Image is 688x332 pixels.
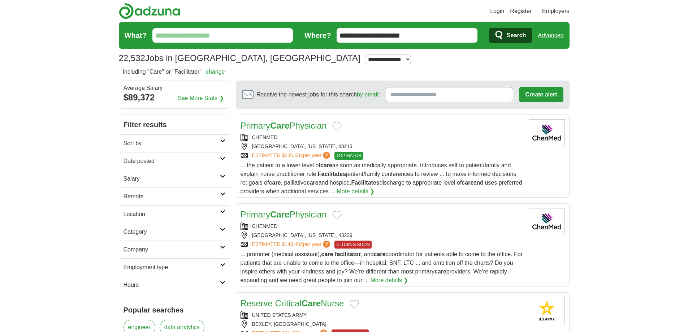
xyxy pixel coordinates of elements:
strong: Care [270,210,289,219]
label: Where? [304,30,331,41]
a: Employment type [119,258,230,276]
strong: Care [270,121,289,130]
a: More details ❯ [371,276,408,285]
strong: care [321,251,333,257]
h2: Filter results [119,115,230,134]
a: UNITED STATES ARMY [252,312,307,318]
a: Advanced [538,28,563,43]
h2: Hours [124,281,220,289]
label: What? [125,30,147,41]
img: Adzuna logo [119,3,180,19]
h2: Location [124,210,220,219]
div: Average Salary [124,85,225,91]
a: Hours [119,276,230,294]
h2: Company [124,245,220,254]
a: Sort by [119,134,230,152]
h2: including "Care" or "Facilitator" [123,68,225,76]
span: 22,532 [119,52,145,65]
span: $236,604 [282,152,303,158]
div: $89,372 [124,91,225,104]
h2: Category [124,228,220,236]
img: ChenMed logo [529,208,565,235]
button: Add to favorite jobs [350,300,359,309]
img: ChenMed logo [529,119,565,146]
span: CLOSING SOON [334,241,372,249]
a: Company [119,241,230,258]
h1: Jobs in [GEOGRAPHIC_DATA], [GEOGRAPHIC_DATA] [119,53,360,63]
h2: Employment type [124,263,220,272]
h2: Salary [124,174,220,183]
a: Category [119,223,230,241]
h2: Sort by [124,139,220,148]
a: PrimaryCarePhysician [241,210,327,219]
strong: facilitator [335,251,361,257]
strong: Facilitates [318,171,346,177]
h2: Date posted [124,157,220,165]
span: ? [323,152,330,159]
strong: care [462,180,473,186]
a: ESTIMATED:$148,402per year? [252,241,332,249]
a: Date posted [119,152,230,170]
a: Reserve CriticalCareNurse [241,298,344,308]
a: Register [510,7,532,16]
span: ? [323,241,330,248]
span: ... the patient to a lower level of as soon as medically appropriate. Introduces self to patient/... [241,162,522,194]
span: Search [507,28,526,43]
button: Add to favorite jobs [332,211,342,220]
div: [GEOGRAPHIC_DATA], [US_STATE], 43213 [241,143,523,150]
a: Location [119,205,230,223]
h2: Popular searches [124,305,225,315]
button: Add to favorite jobs [332,122,342,131]
div: [GEOGRAPHIC_DATA], [US_STATE], 43229 [241,232,523,239]
strong: Facilitates [351,180,379,186]
h2: Remote [124,192,220,201]
button: Create alert [519,87,563,102]
strong: care [307,180,319,186]
a: Salary [119,170,230,187]
a: See More Stats ❯ [178,94,224,103]
a: CHENMED [252,223,278,229]
a: More details ❯ [337,187,375,196]
strong: care [320,162,332,168]
span: ... promoter (medical assistant), , and coordinator for patients able to come to the office. For ... [241,251,523,283]
a: Login [490,7,504,16]
strong: care [374,251,386,257]
strong: care [269,180,281,186]
a: Remote [119,187,230,205]
strong: care [434,268,446,275]
span: TOP MATCH [334,152,363,160]
div: BEXLEY, [GEOGRAPHIC_DATA] [241,320,523,328]
button: Search [489,28,532,43]
a: change [206,69,225,75]
a: Employers [542,7,570,16]
a: CHENMED [252,134,278,140]
a: ESTIMATED:$236,604per year? [252,152,332,160]
strong: Care [302,298,321,308]
img: United States Army logo [529,297,565,324]
span: Receive the newest jobs for this search : [256,90,380,99]
a: PrimaryCarePhysician [241,121,327,130]
a: by email [357,91,378,98]
span: $148,402 [282,241,303,247]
